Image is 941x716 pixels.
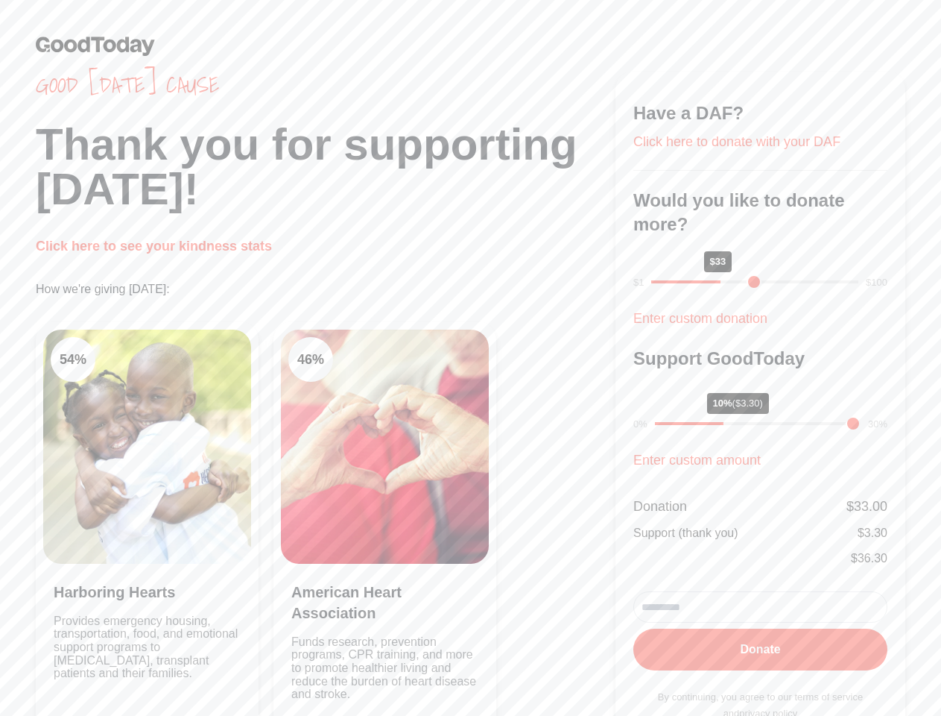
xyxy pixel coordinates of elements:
[633,101,887,125] h3: Have a DAF?
[633,134,840,149] a: Click here to donate with your DAF
[633,496,687,517] div: Donation
[868,417,887,432] div: 30%
[732,398,763,409] span: ($3.30)
[281,330,489,564] img: Clean Cooking Alliance
[51,337,95,382] div: 54 %
[707,393,769,414] div: 10%
[851,550,887,568] div: $
[54,582,241,603] h3: Harboring Hearts
[36,36,155,56] img: GoodToday
[866,275,887,290] div: $100
[36,239,272,254] a: Click here to see your kindness stats
[633,189,887,236] h3: Would you like to donate more?
[288,337,333,382] div: 46 %
[633,524,738,542] div: Support (thank you)
[633,629,887,671] button: Donate
[633,275,644,290] div: $1
[36,72,615,98] span: Good [DATE] cause
[291,635,478,701] p: Funds research, prevention programs, CPR training, and more to promote healthier living and reduc...
[864,527,887,539] span: 3.30
[291,582,478,624] h3: American Heart Association
[858,552,887,565] span: 36.30
[633,311,767,326] a: Enter custom donation
[633,453,761,468] a: Enter custom amount
[36,122,615,212] h1: Thank you for supporting [DATE]!
[846,496,887,517] div: $
[633,417,647,432] div: 0%
[854,499,887,514] span: 33.00
[36,280,615,298] p: How we're giving [DATE]:
[633,347,887,371] h3: Support GoodToday
[858,524,887,542] div: $
[54,615,241,701] p: Provides emergency housing, transportation, food, and emotional support programs to [MEDICAL_DATA...
[704,251,732,272] div: $33
[43,330,251,564] img: Clean Air Task Force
